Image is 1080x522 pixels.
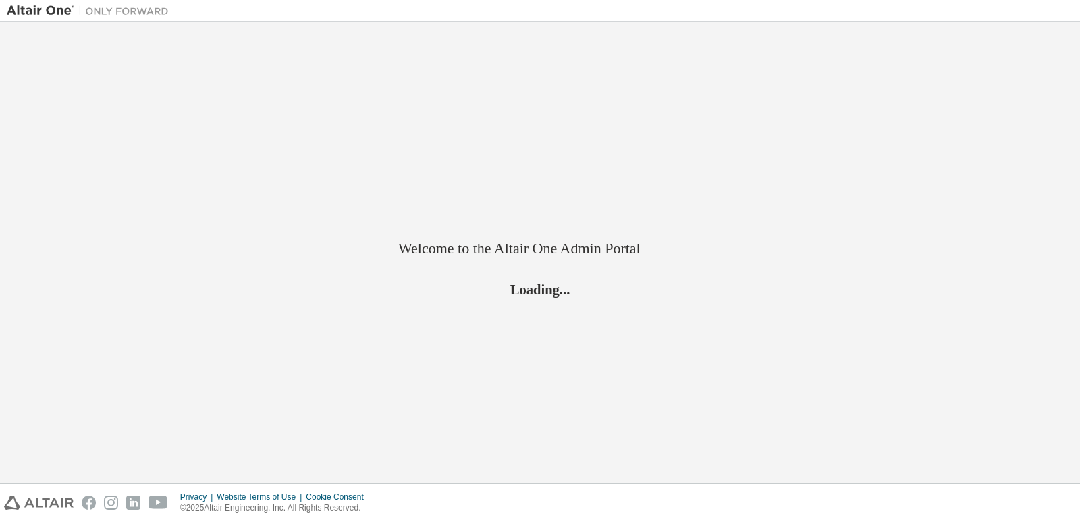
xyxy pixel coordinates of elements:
h2: Loading... [398,280,682,298]
img: altair_logo.svg [4,496,74,510]
img: instagram.svg [104,496,118,510]
div: Cookie Consent [306,492,371,502]
div: Privacy [180,492,217,502]
img: facebook.svg [82,496,96,510]
p: © 2025 Altair Engineering, Inc. All Rights Reserved. [180,502,372,514]
img: youtube.svg [148,496,168,510]
h2: Welcome to the Altair One Admin Portal [398,239,682,258]
img: linkedin.svg [126,496,140,510]
div: Website Terms of Use [217,492,306,502]
img: Altair One [7,4,175,18]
